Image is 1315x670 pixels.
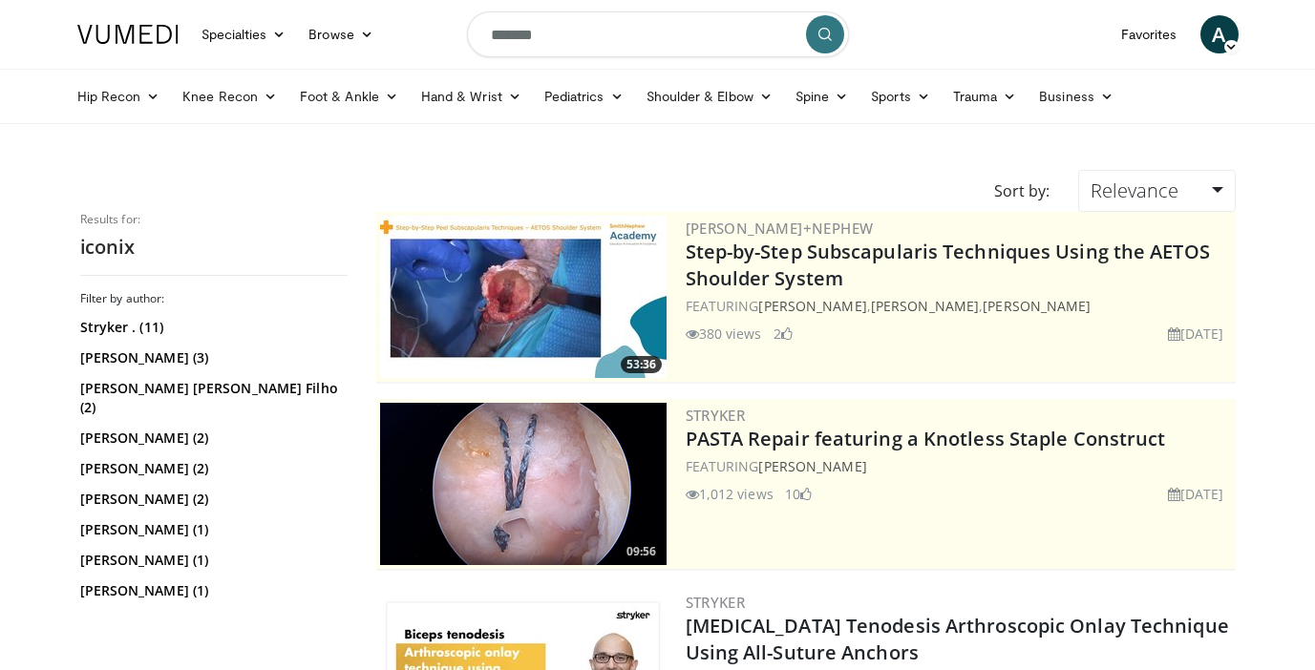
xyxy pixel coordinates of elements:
span: Relevance [1091,178,1178,203]
a: Step-by-Step Subscapularis Techniques Using the AETOS Shoulder System [686,239,1210,291]
h2: iconix [80,235,348,260]
a: Knee Recon [171,77,288,115]
span: 09:56 [621,543,662,560]
a: [PERSON_NAME] [871,297,979,315]
li: [DATE] [1168,324,1224,344]
a: Favorites [1110,15,1189,53]
a: Stryker . (11) [80,318,343,337]
a: [PERSON_NAME] (2) [80,429,343,448]
a: [PERSON_NAME] [758,297,866,315]
a: Business [1028,77,1125,115]
li: [DATE] [1168,484,1224,504]
div: FEATURING , , [686,296,1232,316]
a: [PERSON_NAME] [PERSON_NAME] Filho (2) [80,379,343,417]
a: A [1200,15,1239,53]
a: Hand & Wrist [410,77,533,115]
a: [PERSON_NAME] (1) [80,581,343,600]
a: Sports [859,77,942,115]
a: Relevance [1078,170,1235,212]
a: Stryker [686,406,746,425]
a: [MEDICAL_DATA] Tenodesis Arthroscopic Onlay Technique Using All-Suture Anchors [686,613,1229,665]
li: 10 [785,484,812,504]
a: [PERSON_NAME] [983,297,1091,315]
a: PASTA Repair featuring a Knotless Staple Construct [686,426,1166,451]
li: 380 views [686,324,762,344]
div: Sort by: [980,170,1064,212]
a: [PERSON_NAME]+Nephew [686,219,874,238]
a: [PERSON_NAME] (3) [80,348,343,367]
a: [PERSON_NAME] (2) [80,490,343,509]
a: [PERSON_NAME] (1) [80,551,343,570]
a: [PERSON_NAME] (2) [80,459,343,478]
a: 09:56 [380,403,667,565]
div: FEATURING [686,456,1232,476]
img: VuMedi Logo [77,25,179,44]
a: Pediatrics [533,77,635,115]
a: 53:36 [380,216,667,378]
a: Browse [297,15,385,53]
a: Specialties [190,15,298,53]
a: Foot & Ankle [288,77,410,115]
input: Search topics, interventions [467,11,849,57]
img: 84acc7eb-cb93-455a-a344-5c35427a46c1.png.300x170_q85_crop-smart_upscale.png [380,403,667,565]
img: 70e54e43-e9ea-4a9d-be99-25d1f039a65a.300x170_q85_crop-smart_upscale.jpg [380,216,667,378]
p: Results for: [80,212,348,227]
a: Spine [784,77,859,115]
h3: Filter by author: [80,291,348,306]
li: 2 [774,324,793,344]
a: [PERSON_NAME] (1) [80,520,343,539]
a: Hip Recon [66,77,172,115]
a: [PERSON_NAME] [758,457,866,475]
a: Trauma [942,77,1029,115]
li: 1,012 views [686,484,774,504]
a: Shoulder & Elbow [635,77,784,115]
a: Stryker [686,593,746,612]
span: 53:36 [621,356,662,373]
